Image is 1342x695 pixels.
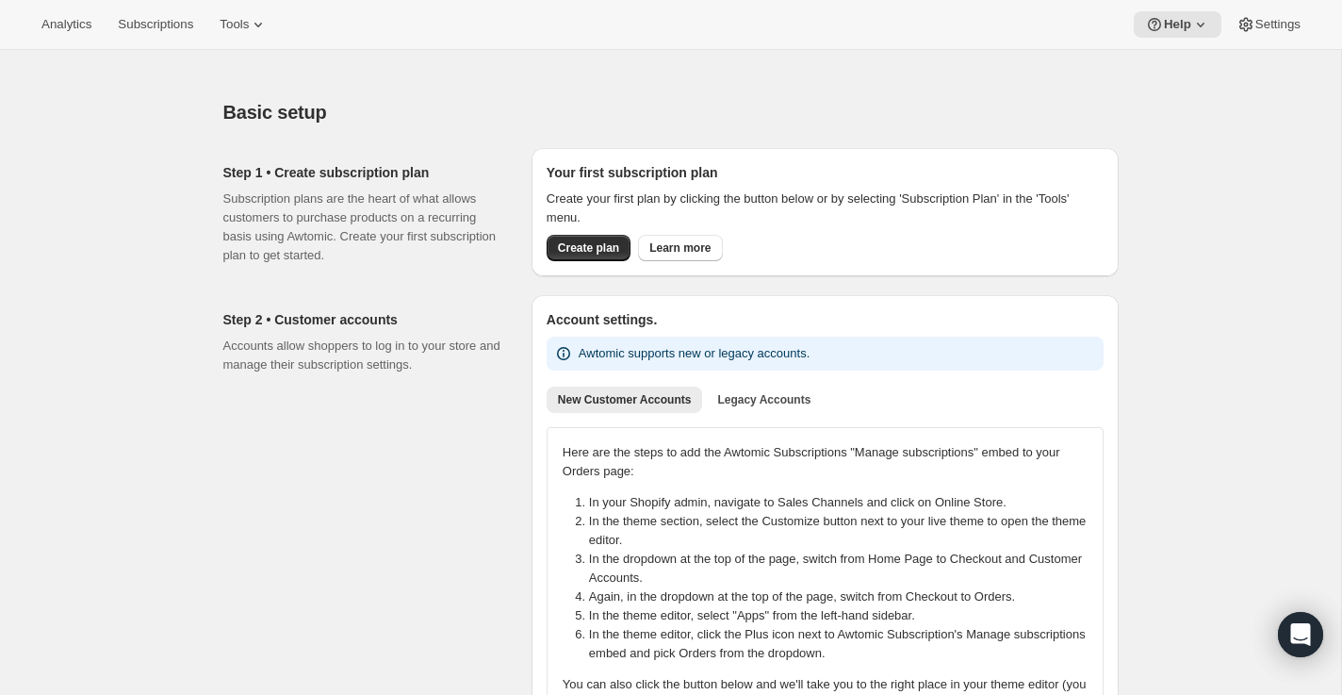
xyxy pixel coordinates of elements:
[41,17,91,32] span: Analytics
[638,235,722,261] a: Learn more
[558,240,619,256] span: Create plan
[223,163,501,182] h2: Step 1 • Create subscription plan
[558,392,692,407] span: New Customer Accounts
[547,310,1104,329] h2: Account settings.
[717,392,810,407] span: Legacy Accounts
[220,17,249,32] span: Tools
[589,512,1099,550] li: In the theme section, select the Customize button next to your live theme to open the theme editor.
[649,240,711,256] span: Learn more
[30,11,103,38] button: Analytics
[563,443,1088,481] p: Here are the steps to add the Awtomic Subscriptions "Manage subscriptions" embed to your Orders p...
[589,493,1099,512] li: In your Shopify admin, navigate to Sales Channels and click on Online Store.
[1225,11,1312,38] button: Settings
[118,17,193,32] span: Subscriptions
[1164,17,1191,32] span: Help
[547,190,1104,227] p: Create your first plan by clicking the button below or by selecting 'Subscription Plan' in the 'T...
[589,606,1099,625] li: In the theme editor, select "Apps" from the left-hand sidebar.
[547,387,703,413] button: New Customer Accounts
[589,625,1099,663] li: In the theme editor, click the Plus icon next to Awtomic Subscription's Manage subscriptions embe...
[579,344,810,363] p: Awtomic supports new or legacy accounts.
[1134,11,1221,38] button: Help
[589,587,1099,606] li: Again, in the dropdown at the top of the page, switch from Checkout to Orders.
[106,11,205,38] button: Subscriptions
[589,550,1099,587] li: In the dropdown at the top of the page, switch from Home Page to Checkout and Customer Accounts.
[1255,17,1301,32] span: Settings
[208,11,279,38] button: Tools
[547,235,630,261] button: Create plan
[223,190,501,265] p: Subscription plans are the heart of what allows customers to purchase products on a recurring bas...
[547,163,1104,182] h2: Your first subscription plan
[706,387,822,413] button: Legacy Accounts
[223,102,327,123] span: Basic setup
[223,310,501,329] h2: Step 2 • Customer accounts
[1278,612,1323,657] div: Open Intercom Messenger
[223,337,501,374] p: Accounts allow shoppers to log in to your store and manage their subscription settings.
